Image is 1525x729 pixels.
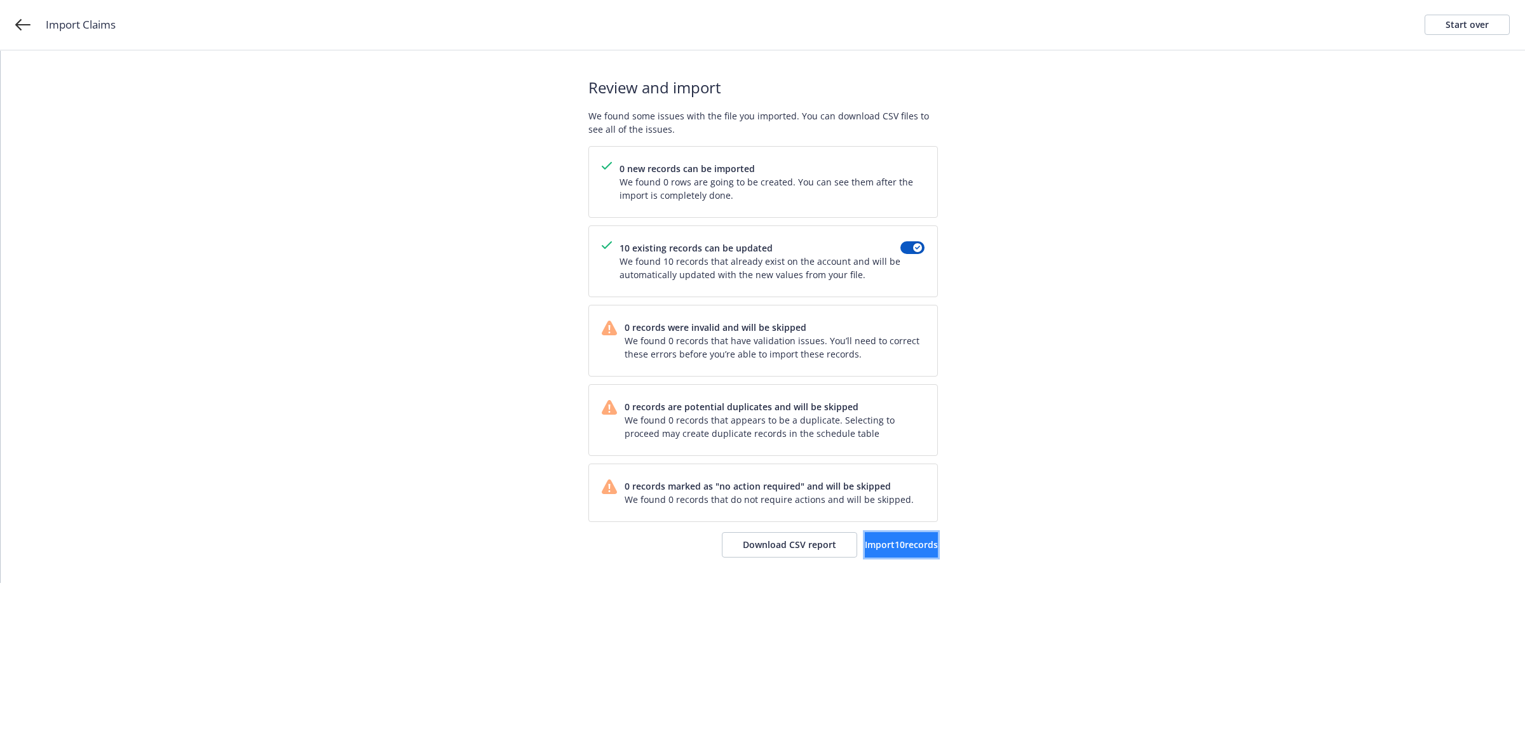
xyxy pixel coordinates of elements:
[722,532,857,558] button: Download CSV report
[625,321,925,334] span: 0 records were invalid and will be skipped
[625,400,925,413] span: 0 records are potential duplicates and will be skipped
[743,538,836,551] span: Download CSV report
[625,493,914,506] span: We found 0 records that do not require actions and will be skipped.
[620,255,900,281] span: We found 10 records that already exist on the account and will be automatically updated with the ...
[588,76,938,99] span: Review and import
[1446,15,1489,34] div: Start over
[620,241,900,255] span: 10 existing records can be updated
[1425,15,1510,35] a: Start over
[865,532,938,558] button: Import10records
[625,479,914,493] span: 0 records marked as "no action required" and will be skipped
[625,334,925,361] span: We found 0 records that have validation issues. You’ll need to correct these errors before you’re...
[46,17,116,33] span: Import Claims
[865,538,938,551] span: Import 10 records
[625,413,925,440] span: We found 0 records that appears to be a duplicate. Selecting to proceed may create duplicate reco...
[620,175,925,202] span: We found 0 rows are going to be created. You can see them after the import is completely done.
[588,109,938,136] span: We found some issues with the file you imported. You can download CSV files to see all of the iss...
[620,162,925,175] span: 0 new records can be imported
